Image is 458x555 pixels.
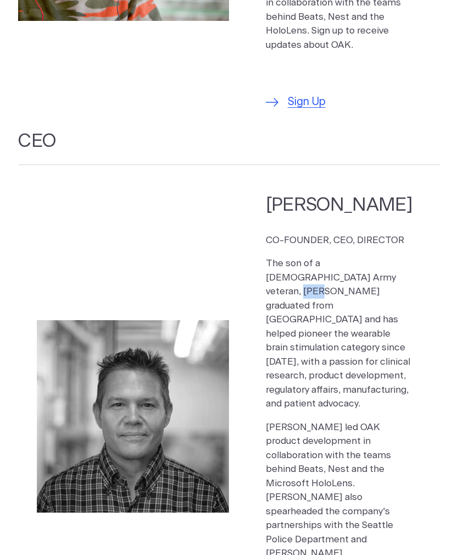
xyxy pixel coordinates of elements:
[266,256,412,411] p: The son of a [DEMOGRAPHIC_DATA] Army veteran, [PERSON_NAME] graduated from [GEOGRAPHIC_DATA] and ...
[288,94,326,111] span: Sign Up
[266,193,412,218] h2: [PERSON_NAME]
[266,233,412,248] p: CO-FOUNDER, CEO, DIRECTOR
[18,129,439,165] h2: CEO
[266,94,326,111] a: Sign Up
